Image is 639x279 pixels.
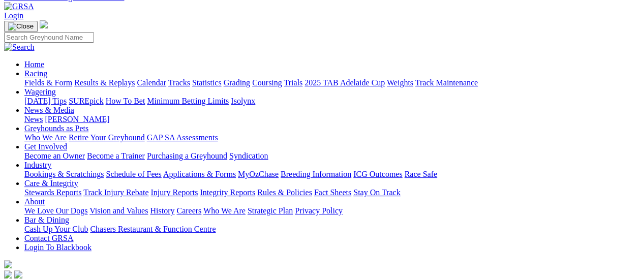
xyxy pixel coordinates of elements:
div: Bar & Dining [24,225,635,234]
a: Become an Owner [24,151,85,160]
a: Track Injury Rebate [83,188,148,197]
img: Search [4,43,35,52]
a: History [150,206,174,215]
div: Racing [24,78,635,87]
a: Greyhounds as Pets [24,124,88,133]
img: facebook.svg [4,270,12,278]
a: Care & Integrity [24,179,78,188]
a: Coursing [252,78,282,87]
img: twitter.svg [14,270,22,278]
a: Fields & Form [24,78,72,87]
a: Industry [24,161,51,169]
img: logo-grsa-white.png [4,260,12,268]
a: Racing [24,69,47,78]
div: Care & Integrity [24,188,635,197]
a: Race Safe [404,170,437,178]
a: How To Bet [106,97,145,105]
a: [DATE] Tips [24,97,67,105]
a: SUREpick [69,97,103,105]
a: Breeding Information [281,170,351,178]
a: Purchasing a Greyhound [147,151,227,160]
a: Who We Are [203,206,246,215]
a: Stewards Reports [24,188,81,197]
a: Get Involved [24,142,67,151]
a: 2025 TAB Adelaide Cup [305,78,385,87]
a: Weights [387,78,413,87]
a: Bar & Dining [24,215,69,224]
a: Chasers Restaurant & Function Centre [90,225,216,233]
div: About [24,206,635,215]
a: [PERSON_NAME] [45,115,109,123]
div: Industry [24,170,635,179]
a: ICG Outcomes [353,170,402,178]
a: Calendar [137,78,166,87]
a: Minimum Betting Limits [147,97,229,105]
a: About [24,197,45,206]
a: Become a Trainer [87,151,145,160]
a: We Love Our Dogs [24,206,87,215]
a: Fact Sheets [314,188,351,197]
a: Results & Replays [74,78,135,87]
a: Careers [176,206,201,215]
a: Vision and Values [89,206,148,215]
a: Trials [284,78,302,87]
a: Tracks [168,78,190,87]
a: Home [24,60,44,69]
button: Toggle navigation [4,21,38,32]
img: GRSA [4,2,34,11]
img: Close [8,22,34,30]
a: Retire Your Greyhound [69,133,145,142]
a: Rules & Policies [257,188,312,197]
a: Schedule of Fees [106,170,161,178]
a: MyOzChase [238,170,279,178]
input: Search [4,32,94,43]
div: Get Involved [24,151,635,161]
a: Cash Up Your Club [24,225,88,233]
div: Wagering [24,97,635,106]
a: Integrity Reports [200,188,255,197]
a: Applications & Forms [163,170,236,178]
a: Wagering [24,87,56,96]
a: Who We Are [24,133,67,142]
a: Track Maintenance [415,78,478,87]
a: Contact GRSA [24,234,73,242]
a: News & Media [24,106,74,114]
a: Syndication [229,151,268,160]
div: News & Media [24,115,635,124]
a: GAP SA Assessments [147,133,218,142]
a: Bookings & Scratchings [24,170,104,178]
a: Injury Reports [150,188,198,197]
div: Greyhounds as Pets [24,133,635,142]
a: Strategic Plan [248,206,293,215]
a: News [24,115,43,123]
img: logo-grsa-white.png [40,20,48,28]
a: Isolynx [231,97,255,105]
a: Login To Blackbook [24,243,92,252]
a: Stay On Track [353,188,400,197]
a: Statistics [192,78,222,87]
a: Privacy Policy [295,206,343,215]
a: Login [4,11,23,20]
a: Grading [224,78,250,87]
